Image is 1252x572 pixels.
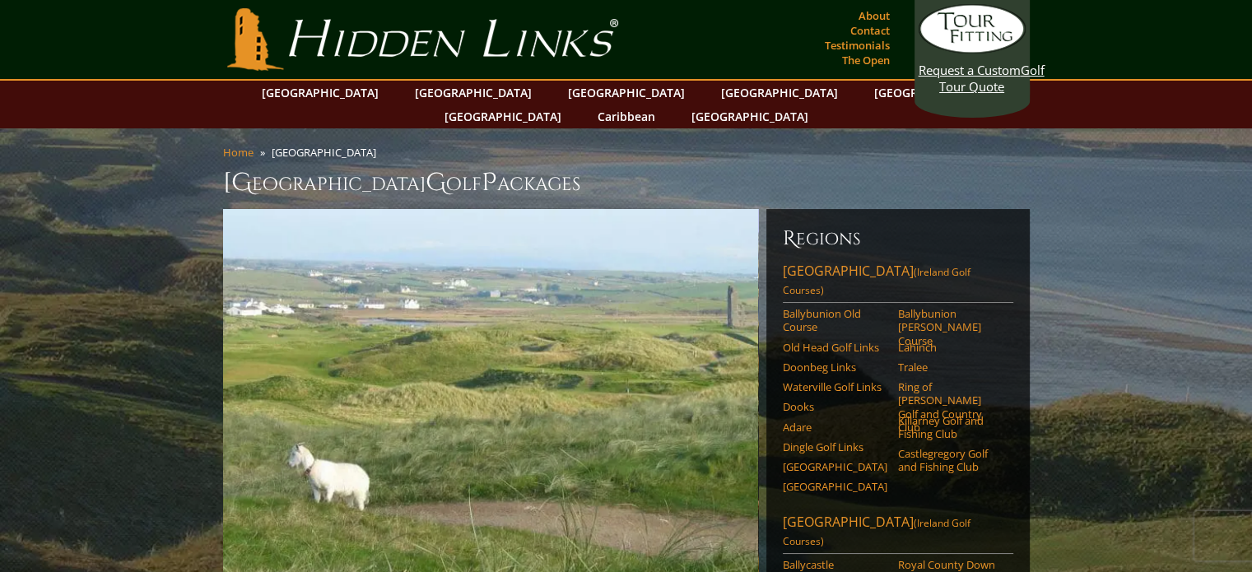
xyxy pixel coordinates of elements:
a: [GEOGRAPHIC_DATA] [560,81,693,105]
a: Request a CustomGolf Tour Quote [919,4,1026,95]
a: Caribbean [589,105,663,128]
span: (Ireland Golf Courses) [783,265,970,297]
a: [GEOGRAPHIC_DATA] [783,480,887,493]
a: Home [223,145,254,160]
span: Request a Custom [919,62,1021,78]
a: Old Head Golf Links [783,341,887,354]
a: The Open [838,49,894,72]
a: Dingle Golf Links [783,440,887,453]
a: [GEOGRAPHIC_DATA] [436,105,570,128]
span: P [482,166,497,199]
a: [GEOGRAPHIC_DATA] [683,105,817,128]
a: [GEOGRAPHIC_DATA] [407,81,540,105]
span: (Ireland Golf Courses) [783,516,970,548]
a: Lahinch [898,341,1003,354]
a: Waterville Golf Links [783,380,887,393]
a: Ballycastle [783,558,887,571]
a: Adare [783,421,887,434]
a: [GEOGRAPHIC_DATA] [783,460,887,473]
a: Ballybunion Old Course [783,307,887,334]
a: [GEOGRAPHIC_DATA] [713,81,846,105]
a: [GEOGRAPHIC_DATA] [866,81,999,105]
a: Ballybunion [PERSON_NAME] Course [898,307,1003,347]
a: Testimonials [821,34,894,57]
a: [GEOGRAPHIC_DATA] [254,81,387,105]
a: Castlegregory Golf and Fishing Club [898,447,1003,474]
a: About [854,4,894,27]
a: Ring of [PERSON_NAME] Golf and Country Club [898,380,1003,434]
h6: Regions [783,226,1013,252]
a: Contact [846,19,894,42]
a: Royal County Down [898,558,1003,571]
a: Tralee [898,360,1003,374]
li: [GEOGRAPHIC_DATA] [272,145,383,160]
a: Killarney Golf and Fishing Club [898,414,1003,441]
a: [GEOGRAPHIC_DATA](Ireland Golf Courses) [783,262,1013,303]
span: G [426,166,446,199]
a: [GEOGRAPHIC_DATA](Ireland Golf Courses) [783,513,1013,554]
h1: [GEOGRAPHIC_DATA] olf ackages [223,166,1030,199]
a: Doonbeg Links [783,360,887,374]
a: Dooks [783,400,887,413]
